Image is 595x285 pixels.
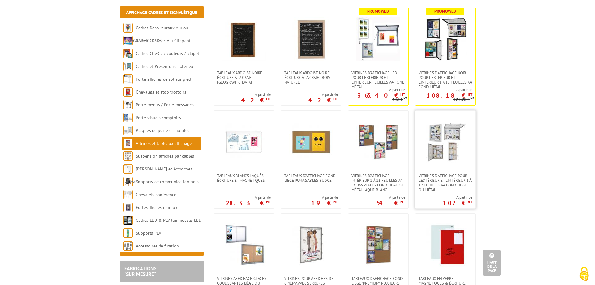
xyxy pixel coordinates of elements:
sup: HT [400,199,405,205]
img: Vitrines d'affichage pour l'extérieur et l'intérieur 1 à 12 feuilles A4 fond liège ou métal [424,120,467,164]
img: Chevalets et stop trottoirs [123,87,133,97]
a: Cadres LED & PLV lumineuses LED [136,217,201,223]
img: Cookies (fenêtre modale) [576,266,592,282]
span: Tableaux d'affichage fond liège punaisables Budget [284,173,338,183]
span: A partir de [241,92,271,97]
a: VITRINES D'AFFICHAGE NOIR POUR L'EXTÉRIEUR ET L'INTÉRIEUR 1 À 12 FEUILLES A4 FOND MÉTAL [415,70,475,89]
a: [PERSON_NAME] et Accroches tableaux [123,166,192,185]
span: Tableaux Ardoise Noire écriture à la craie - [GEOGRAPHIC_DATA] [217,70,271,84]
a: Suspension affiches par câbles [136,153,194,159]
sup: HT [468,199,472,205]
span: A partir de [308,92,338,97]
a: Cadres Clic-Clac Alu Clippant [136,38,191,43]
img: Cadres Deco Muraux Alu ou Bois [123,23,133,33]
a: Supports PLV [136,230,161,236]
span: A partir de [443,195,472,200]
a: Vitrines et tableaux affichage [136,140,192,146]
p: 19 € [311,201,338,205]
img: Porte-menus / Porte-messages [123,100,133,109]
b: Promoweb [367,8,389,14]
a: Vitrines d'affichage pour l'extérieur et l'intérieur 1 à 12 feuilles A4 fond liège ou métal [415,173,475,192]
a: Cadres et Présentoirs Extérieur [136,64,195,69]
p: 406 € [392,97,407,102]
img: Vitrines pour affiches de cinéma avec serrures [289,223,333,267]
img: VITRINES D'AFFICHAGE NOIR POUR L'EXTÉRIEUR ET L'INTÉRIEUR 1 À 12 FEUILLES A4 FOND MÉTAL [424,17,467,61]
img: Tableaux en verre, magnétiques & écriture [424,223,467,267]
img: Cadres Clic-Clac couleurs à clapet [123,49,133,58]
a: Cadres Clic-Clac couleurs à clapet [136,51,199,56]
span: Tableaux blancs laqués écriture et magnétiques [217,173,271,183]
img: Vitrines affichage glaces coulissantes liège ou métal de 8 à 27 feuilles A4 [222,223,266,267]
img: Supports PLV [123,228,133,238]
a: Haut de la page [483,250,501,276]
a: Porte-visuels comptoirs [136,115,181,120]
img: Tableaux blancs laqués écriture et magnétiques [222,120,266,164]
p: 102 € [443,201,472,205]
span: VITRINES D'AFFICHAGE NOIR POUR L'EXTÉRIEUR ET L'INTÉRIEUR 1 À 12 FEUILLES A4 FOND MÉTAL [419,70,472,89]
span: Vitrines d'affichage intérieur 1 à 12 feuilles A4 extra-plates fond liège ou métal laqué blanc [351,173,405,192]
b: Promoweb [434,8,456,14]
sup: HT [266,199,271,205]
sup: HT [400,92,405,97]
img: Cadres et Présentoirs Extérieur [123,62,133,71]
sup: HT [403,96,407,100]
sup: HT [468,92,472,97]
img: Chevalets conférence [123,190,133,199]
a: Porte-affiches muraux [136,205,177,210]
a: Porte-menus / Porte-messages [136,102,194,108]
p: 42 € [241,98,271,102]
a: Tableaux Ardoise Noire écriture à la craie - [GEOGRAPHIC_DATA] [214,70,274,84]
p: 120.20 € [453,97,474,102]
img: Porte-visuels comptoirs [123,113,133,122]
span: Tableaux Ardoise Noire écriture à la craie - Bois Naturel [284,70,338,84]
sup: HT [266,96,271,102]
p: 54 € [376,201,405,205]
span: Vitrines d'affichage LED pour l'extérieur et l'intérieur feuilles A4 fond métal [351,70,405,89]
p: 28.33 € [226,201,271,205]
a: Chevalets et stop trottoirs [136,89,186,95]
a: Vitrines d'affichage intérieur 1 à 12 feuilles A4 extra-plates fond liège ou métal laqué blanc [348,173,408,192]
img: Tableaux d'affichage fond liège punaisables Budget [289,120,333,164]
a: Tableaux Ardoise Noire écriture à la craie - Bois Naturel [281,70,341,84]
a: Tableaux d'affichage fond liège punaisables Budget [281,173,341,183]
a: Chevalets conférence [136,192,176,197]
button: Cookies (fenêtre modale) [573,264,595,285]
span: A partir de [415,87,472,92]
img: Tableaux d'affichage fond liège [356,223,400,267]
img: Vitrines d'affichage LED pour l'extérieur et l'intérieur feuilles A4 fond métal [356,17,400,61]
sup: HT [470,96,474,100]
img: Tableaux Ardoise Noire écriture à la craie - Bois Naturel [289,17,333,61]
a: Supports de communication bois [136,179,199,185]
img: Tableaux Ardoise Noire écriture à la craie - Bois Foncé [222,17,266,61]
sup: HT [333,96,338,102]
p: 365.40 € [357,94,405,97]
img: Vitrines et tableaux affichage [123,139,133,148]
span: Vitrines d'affichage pour l'extérieur et l'intérieur 1 à 12 feuilles A4 fond liège ou métal [419,173,472,192]
img: Porte-affiches de sol sur pied [123,74,133,84]
sup: HT [333,199,338,205]
a: Vitrines d'affichage LED pour l'extérieur et l'intérieur feuilles A4 fond métal [348,70,408,89]
a: Affichage Cadres et Signalétique [126,10,197,15]
img: Vitrines d'affichage intérieur 1 à 12 feuilles A4 extra-plates fond liège ou métal laqué blanc [356,120,400,164]
a: Cadres Deco Muraux Alu ou [GEOGRAPHIC_DATA] [123,25,188,43]
span: A partir de [226,195,271,200]
p: 42 € [308,98,338,102]
a: Porte-affiches de sol sur pied [136,76,191,82]
span: A partir de [348,87,405,92]
p: 108.18 € [426,94,472,97]
img: Cimaises et Accroches tableaux [123,164,133,174]
img: Suspension affiches par câbles [123,151,133,161]
img: Plaques de porte et murales [123,126,133,135]
img: Porte-affiches muraux [123,203,133,212]
img: Cadres LED & PLV lumineuses LED [123,216,133,225]
span: A partir de [311,195,338,200]
a: FABRICATIONS"Sur Mesure" [124,265,156,277]
span: A partir de [376,195,405,200]
a: Plaques de porte et murales [136,128,189,133]
a: Tableaux blancs laqués écriture et magnétiques [214,173,274,183]
img: Accessoires de fixation [123,241,133,251]
a: Accessoires de fixation [136,243,179,249]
